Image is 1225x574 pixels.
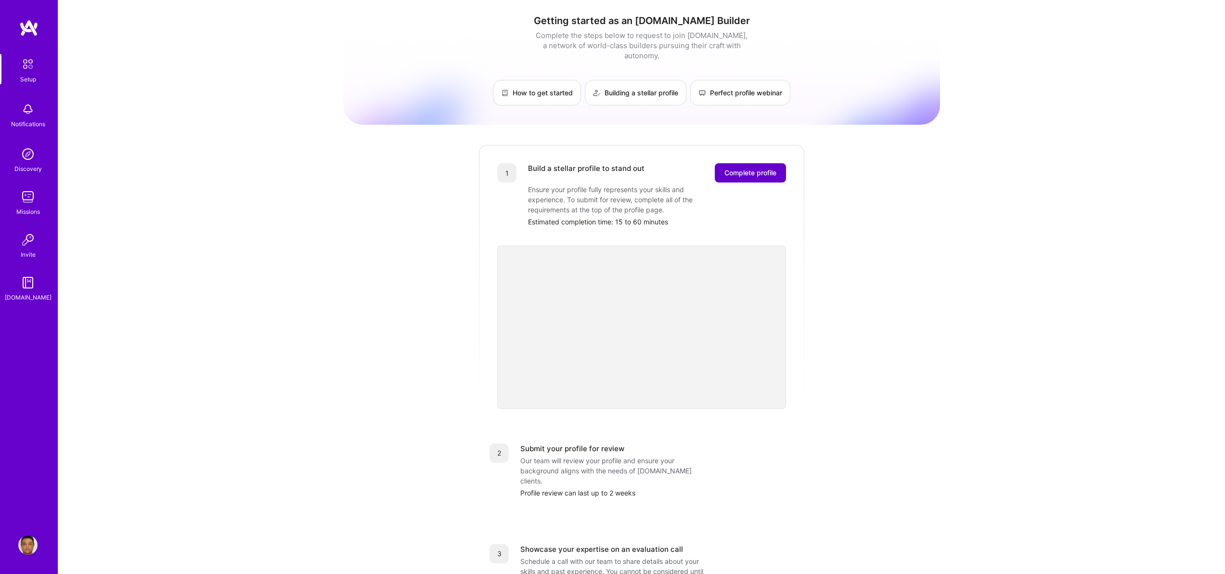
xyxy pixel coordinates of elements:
[490,444,509,463] div: 2
[593,89,601,97] img: Building a stellar profile
[18,54,38,74] img: setup
[698,89,706,97] img: Perfect profile webinar
[715,163,786,183] button: Complete profile
[497,163,516,183] div: 1
[501,89,509,97] img: How to get started
[14,164,42,174] div: Discovery
[528,184,721,215] div: Ensure your profile fully represents your skills and experience. To submit for review, complete a...
[5,292,52,302] div: [DOMAIN_NAME]
[528,217,786,227] div: Estimated completion time: 15 to 60 minutes
[18,187,38,207] img: teamwork
[585,80,686,105] a: Building a stellar profile
[18,230,38,249] img: Invite
[490,544,509,563] div: 3
[19,19,39,37] img: logo
[18,144,38,164] img: discovery
[724,168,776,178] span: Complete profile
[18,100,38,119] img: bell
[533,30,750,61] div: Complete the steps below to request to join [DOMAIN_NAME], a network of world-class builders purs...
[21,249,36,260] div: Invite
[528,163,645,183] div: Build a stellar profile to stand out
[16,207,40,217] div: Missions
[520,456,713,486] div: Our team will review your profile and ensure your background aligns with the needs of [DOMAIN_NAM...
[520,444,624,454] div: Submit your profile for review
[520,544,683,554] div: Showcase your expertise on an evaluation call
[497,246,786,409] iframe: video
[520,488,794,498] div: Profile review can last up to 2 weeks
[11,119,45,129] div: Notifications
[18,273,38,292] img: guide book
[18,535,38,555] img: User Avatar
[493,80,581,105] a: How to get started
[343,15,940,26] h1: Getting started as an [DOMAIN_NAME] Builder
[20,74,36,84] div: Setup
[16,535,40,555] a: User Avatar
[690,80,790,105] a: Perfect profile webinar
